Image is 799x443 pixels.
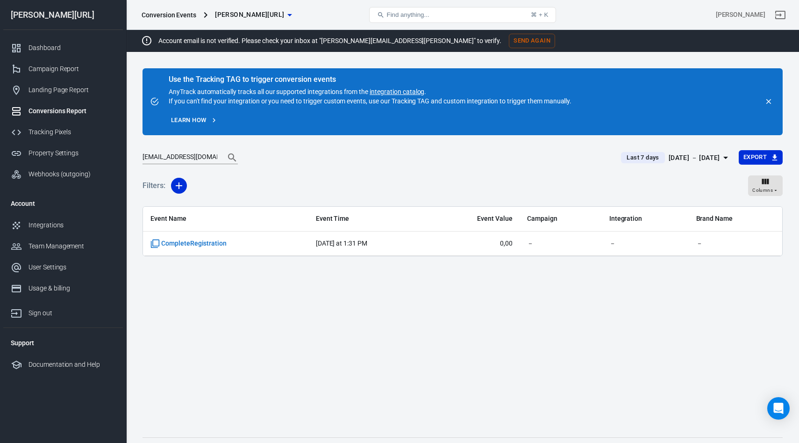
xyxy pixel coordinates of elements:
div: Campaign Report [29,64,115,74]
div: Team Management [29,241,115,251]
a: Tracking Pixels [3,122,123,143]
a: Usage & billing [3,278,123,299]
div: User Settings [29,262,115,272]
div: Dashboard [29,43,115,53]
button: close [762,95,775,108]
div: Conversions Report [29,106,115,116]
div: Sign out [29,308,115,318]
button: Send Again [509,34,555,48]
span: glorya.ai [215,9,284,21]
button: Columns [748,175,783,196]
span: Columns [752,186,773,195]
span: Event Time [316,214,421,224]
div: Landing Page Report [29,85,115,95]
a: Sign out [3,299,123,324]
h5: Filters: [143,171,165,201]
a: Integrations [3,215,123,236]
div: Property Settings [29,148,115,158]
div: Usage & billing [29,283,115,293]
a: Conversions Report [3,101,123,122]
span: Campaign [527,214,594,224]
span: Last 7 days [623,153,663,162]
a: Landing Page Report [3,80,123,101]
button: Search [221,146,243,169]
div: [PERSON_NAME][URL] [3,11,123,19]
a: Property Settings [3,143,123,164]
button: Last 7 days[DATE] － [DATE] [614,150,738,166]
button: Export [739,150,783,165]
div: Conversion Events [142,10,196,20]
div: Use the Tracking TAG to trigger conversion events [169,75,571,84]
li: Support [3,332,123,354]
div: [DATE] － [DATE] [669,152,720,164]
span: － [527,239,594,248]
button: [PERSON_NAME][URL] [211,6,295,23]
div: Open Intercom Messenger [767,397,790,420]
a: Team Management [3,236,123,257]
div: Tracking Pixels [29,127,115,137]
span: Brand Name [696,214,775,224]
a: User Settings [3,257,123,278]
div: Integrations [29,220,115,230]
a: integration catalog [370,88,424,95]
div: ⌘ + K [531,11,548,18]
li: Account [3,192,123,215]
div: Webhooks (outgoing) [29,169,115,179]
a: Dashboard [3,37,123,58]
a: Learn how [169,113,220,128]
p: Account email is not verified. Please check your inbox at "[PERSON_NAME][EMAIL_ADDRESS][PERSON_NA... [158,36,501,46]
span: － [696,239,775,248]
div: Documentation and Help [29,360,115,370]
div: scrollable content [143,207,782,256]
a: Sign out [769,4,792,26]
span: Standard event name [150,239,227,248]
button: Find anything...⌘ + K [369,7,556,23]
a: Campaign Report [3,58,123,80]
span: Find anything... [386,11,429,18]
span: Event Value [436,214,513,224]
div: Account id: Zo3YXUXY [716,10,765,20]
time: 2025-08-25T13:31:13+02:00 [316,240,367,247]
span: － [609,239,681,248]
span: 0,00 [436,239,513,248]
span: Event Name [150,214,281,224]
span: Integration [609,214,681,224]
div: AnyTrack automatically tracks all our supported integrations from the . If you can't find your in... [169,76,571,106]
input: Search by ID... [143,152,217,164]
a: Webhooks (outgoing) [3,164,123,185]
